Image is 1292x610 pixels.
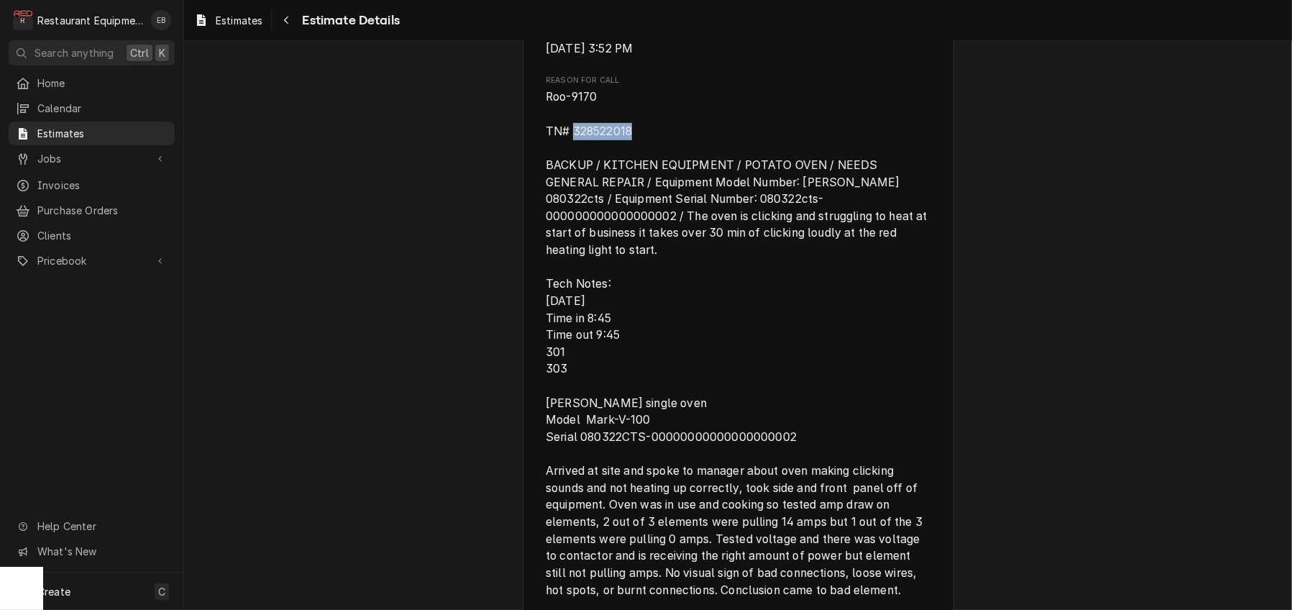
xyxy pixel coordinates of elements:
[151,10,171,30] div: EB
[158,584,165,599] span: C
[9,199,175,222] a: Purchase Orders
[9,540,175,563] a: Go to What's New
[298,11,400,30] span: Estimate Details
[37,151,146,166] span: Jobs
[13,10,33,30] div: Restaurant Equipment Diagnostics's Avatar
[188,9,268,32] a: Estimates
[216,13,262,28] span: Estimates
[37,203,168,218] span: Purchase Orders
[546,27,930,58] div: Last Modified
[546,40,930,58] span: Last Modified
[546,90,930,596] span: Roo-9170 TN# 328522018 BACKUP / KITCHEN EQUIPMENT / POTATO OVEN / NEEDS GENERAL REPAIR / Equipmen...
[159,45,165,60] span: K
[37,76,168,91] span: Home
[546,75,930,598] div: Reason for Call
[9,224,175,247] a: Clients
[546,88,930,598] span: Reason for Call
[9,147,175,170] a: Go to Jobs
[9,514,175,538] a: Go to Help Center
[546,42,633,55] span: [DATE] 3:52 PM
[13,10,33,30] div: R
[37,126,168,141] span: Estimates
[9,173,175,197] a: Invoices
[37,586,70,598] span: Create
[9,40,175,65] button: Search anythingCtrlK
[37,519,166,534] span: Help Center
[546,75,930,86] span: Reason for Call
[9,71,175,95] a: Home
[37,544,166,559] span: What's New
[130,45,149,60] span: Ctrl
[275,9,298,32] button: Navigate back
[37,253,146,268] span: Pricebook
[37,228,168,243] span: Clients
[151,10,171,30] div: Emily Bird's Avatar
[9,96,175,120] a: Calendar
[9,249,175,273] a: Go to Pricebook
[37,13,143,28] div: Restaurant Equipment Diagnostics
[35,45,114,60] span: Search anything
[9,122,175,145] a: Estimates
[37,101,168,116] span: Calendar
[37,178,168,193] span: Invoices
